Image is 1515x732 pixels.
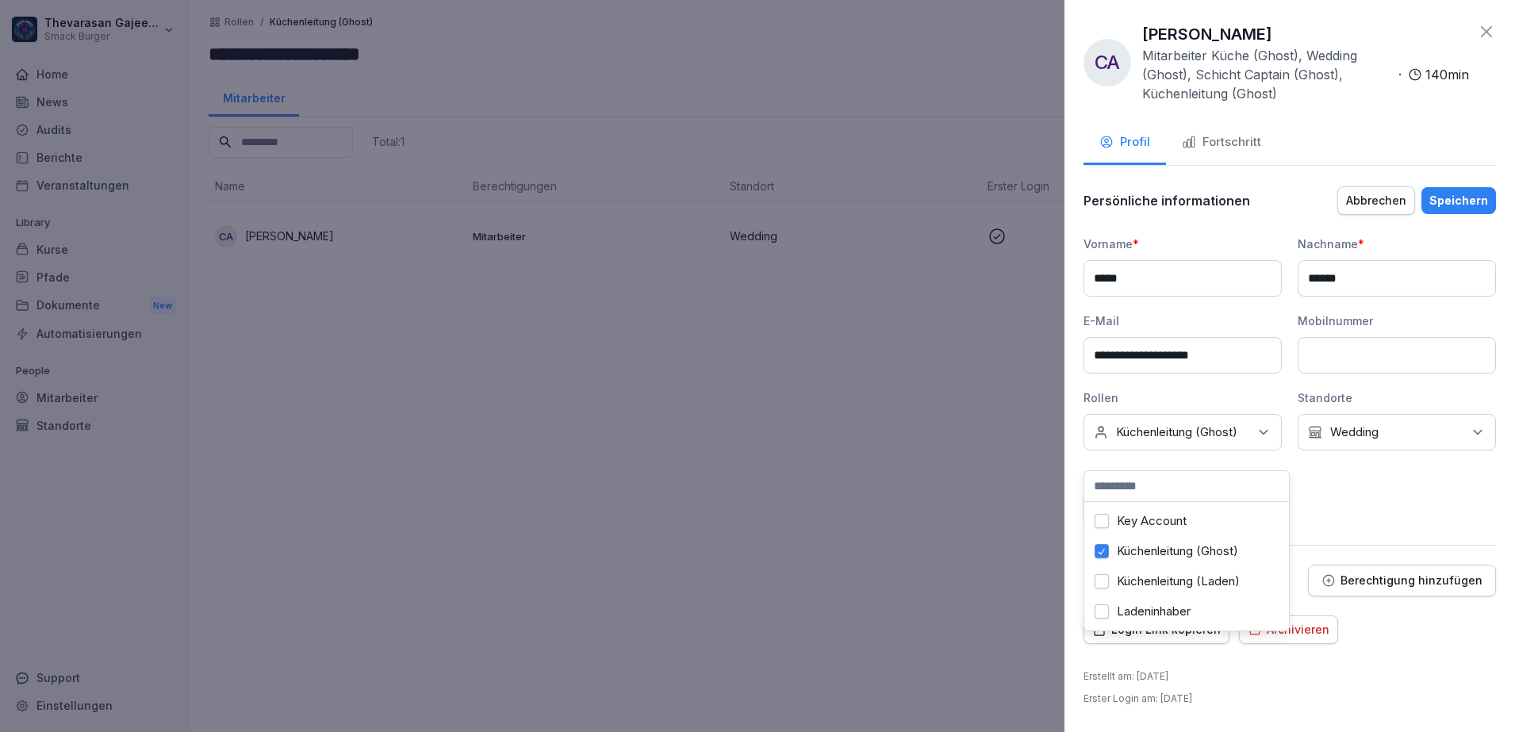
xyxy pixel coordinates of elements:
[1142,46,1469,103] div: ·
[1298,389,1496,406] div: Standorte
[1298,236,1496,252] div: Nachname
[1337,186,1415,215] button: Abbrechen
[1084,236,1282,252] div: Vorname
[1084,389,1282,406] div: Rollen
[1084,692,1192,706] p: Erster Login am : [DATE]
[1298,312,1496,329] div: Mobilnummer
[1084,39,1131,86] div: CA
[1084,312,1282,329] div: E-Mail
[1084,467,1282,484] div: Sprache
[1346,192,1406,209] div: Abbrechen
[1084,193,1250,209] p: Persönliche informationen
[1117,514,1187,528] label: Key Account
[1340,574,1482,587] p: Berechtigung hinzufügen
[1117,604,1191,619] label: Ladeninhaber
[1421,187,1496,214] button: Speichern
[1182,133,1261,151] div: Fortschritt
[1142,22,1272,46] p: [PERSON_NAME]
[1099,133,1150,151] div: Profil
[1142,46,1392,103] p: Mitarbeiter Küche (Ghost), Wedding (Ghost), Schicht Captain (Ghost), Küchenleitung (Ghost)
[1117,544,1238,558] label: Küchenleitung (Ghost)
[1330,424,1379,440] p: Wedding
[1084,669,1168,684] p: Erstellt am : [DATE]
[1166,122,1277,165] button: Fortschritt
[1429,192,1488,209] div: Speichern
[1117,574,1240,588] label: Küchenleitung (Laden)
[1425,65,1469,84] p: 140 min
[1084,122,1166,165] button: Profil
[1308,565,1496,596] button: Berechtigung hinzufügen
[1116,424,1237,440] p: Küchenleitung (Ghost)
